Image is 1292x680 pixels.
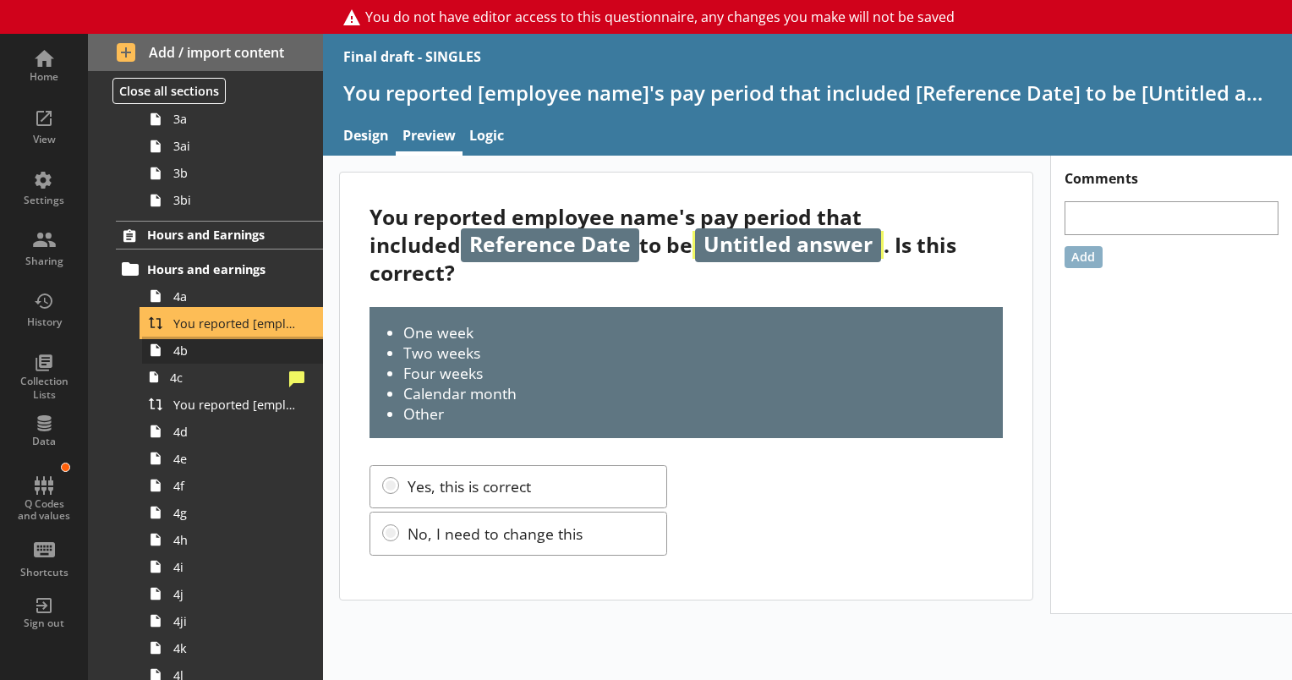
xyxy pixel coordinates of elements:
[14,435,74,448] div: Data
[14,194,74,207] div: Settings
[14,566,74,579] div: Shortcuts
[142,133,323,160] a: 3ai
[142,553,323,580] a: 4i
[142,445,323,472] a: 4e
[14,133,74,146] div: View
[173,505,300,521] span: 4g
[403,363,988,383] li: Four weeks
[14,375,74,401] div: Collection Lists
[142,418,323,445] a: 4d
[14,255,74,268] div: Sharing
[117,43,295,62] span: Add / import content
[142,160,323,187] a: 3b
[343,80,1272,106] h1: You reported [employee name]'s pay period that included [Reference Date] to be [Untitled answer]....
[142,187,323,214] a: 3bi
[695,228,881,262] span: Untitled answer
[142,391,323,418] a: You reported [employee name]'s basic pay earned for work carried out in the pay period that inclu...
[173,478,300,494] span: 4f
[142,580,323,607] a: 4j
[173,343,300,359] span: 4b
[14,315,74,329] div: History
[173,424,300,440] span: 4d
[461,228,639,262] span: Reference Date
[116,255,323,282] a: Hours and earnings
[88,44,323,214] li: Workplace and Home PostcodesWorkplace and Home Postcodes3a3ai3b3bi
[173,315,300,332] span: You reported [employee name]'s pay period that included [Reference Date] to be [Untitled answer]....
[403,403,988,424] li: Other
[147,261,293,277] span: Hours and earnings
[142,472,323,499] a: 4f
[403,322,988,343] li: One week
[147,227,293,243] span: Hours and Earnings
[142,607,323,634] a: 4ji
[173,640,300,656] span: 4k
[88,34,323,71] button: Add / import content
[396,119,463,156] a: Preview
[173,586,300,602] span: 4j
[403,383,988,403] li: Calendar month
[142,337,323,364] a: 4b
[142,634,323,661] a: 4k
[173,165,300,181] span: 3b
[142,364,323,391] a: 4c
[173,532,300,548] span: 4h
[173,138,300,154] span: 3ai
[142,526,323,553] a: 4h
[14,617,74,630] div: Sign out
[343,47,481,66] div: Final draft - SINGLES
[142,282,323,310] a: 4a
[112,78,226,104] button: Close all sections
[142,499,323,526] a: 4g
[142,106,323,133] a: 3a
[14,498,74,523] div: Q Codes and values
[170,370,282,386] span: 4c
[116,221,323,250] a: Hours and Earnings
[463,119,511,156] a: Logic
[173,397,300,413] span: You reported [employee name]'s basic pay earned for work carried out in the pay period that inclu...
[142,310,323,337] a: You reported [employee name]'s pay period that included [Reference Date] to be [Untitled answer]....
[14,70,74,84] div: Home
[123,79,323,214] li: Workplace and Home Postcodes3a3ai3b3bi
[173,613,300,629] span: 4ji
[173,559,300,575] span: 4i
[370,203,1003,287] div: You reported employee name's pay period that included to be . Is this correct?
[403,343,988,363] li: Two weeks
[173,192,300,208] span: 3bi
[173,451,300,467] span: 4e
[173,111,300,127] span: 3a
[173,288,300,304] span: 4a
[337,119,396,156] a: Design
